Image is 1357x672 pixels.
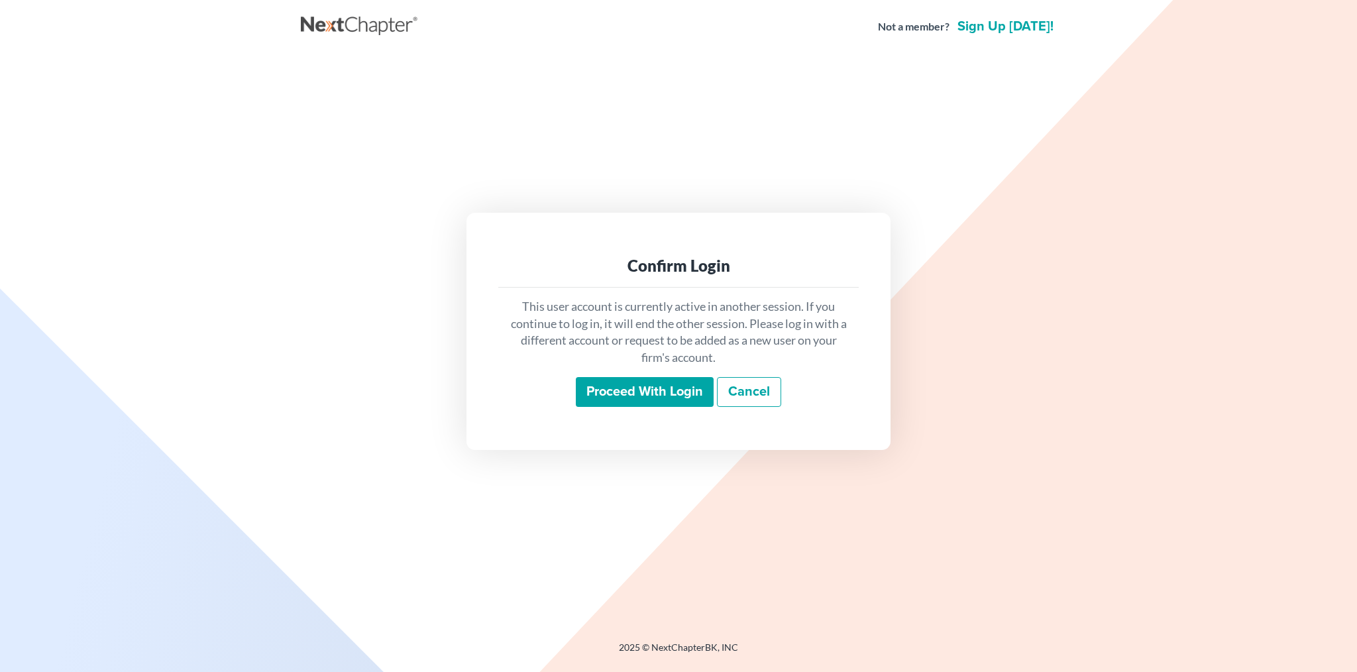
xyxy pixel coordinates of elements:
a: Sign up [DATE]! [955,20,1056,33]
div: Confirm Login [509,255,848,276]
div: 2025 © NextChapterBK, INC [301,641,1056,665]
input: Proceed with login [576,377,714,408]
a: Cancel [717,377,781,408]
p: This user account is currently active in another session. If you continue to log in, it will end ... [509,298,848,366]
strong: Not a member? [878,19,950,34]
